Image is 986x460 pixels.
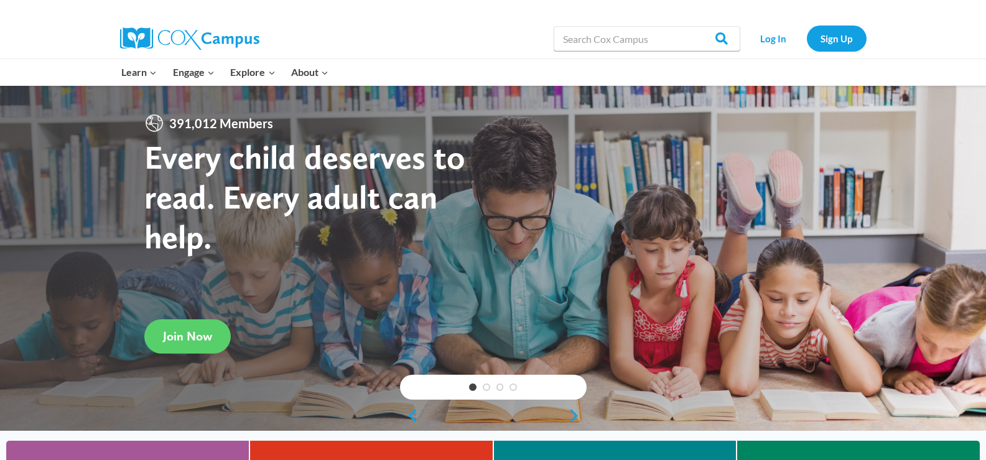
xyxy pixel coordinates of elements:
a: next [568,408,587,423]
img: Cox Campus [120,27,259,50]
input: Search Cox Campus [554,26,740,51]
span: Join Now [163,329,212,344]
strong: Every child deserves to read. Every adult can help. [144,137,465,256]
span: 391,012 Members [164,113,278,133]
a: Join Now [144,319,231,354]
span: Explore [230,64,275,80]
a: 4 [509,383,517,391]
a: 3 [496,383,504,391]
span: About [291,64,328,80]
a: Sign Up [807,26,867,51]
a: 1 [469,383,477,391]
a: Log In [746,26,801,51]
span: Learn [121,64,157,80]
a: previous [400,408,419,423]
nav: Primary Navigation [114,59,337,85]
span: Engage [173,64,215,80]
div: content slider buttons [400,403,587,428]
a: 2 [483,383,490,391]
nav: Secondary Navigation [746,26,867,51]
